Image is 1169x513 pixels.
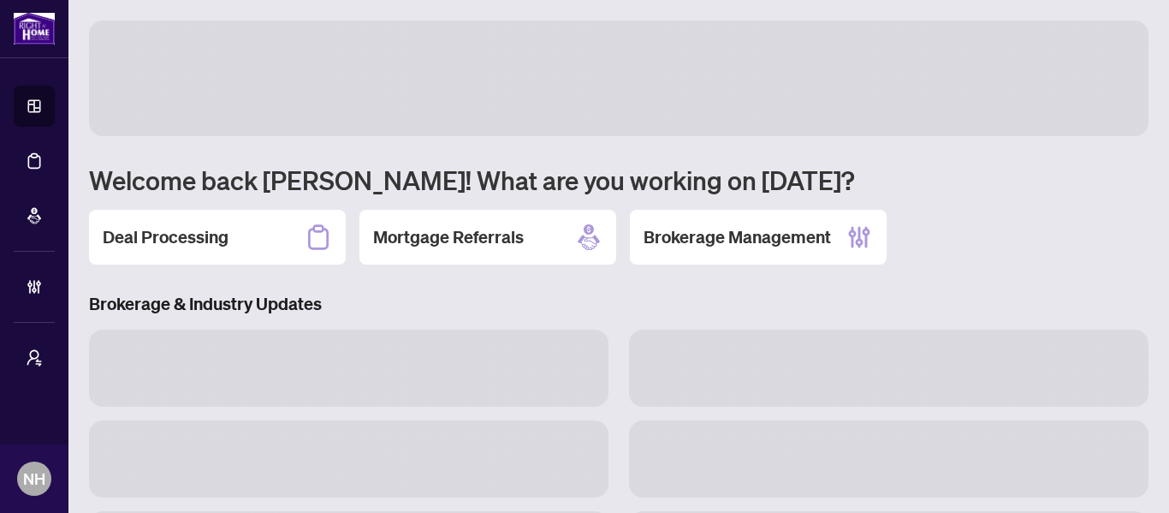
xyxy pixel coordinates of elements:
[14,13,55,45] img: logo
[89,292,1148,316] h3: Brokerage & Industry Updates
[644,225,831,249] h2: Brokerage Management
[26,349,43,367] span: user-switch
[89,164,1148,196] h1: Welcome back [PERSON_NAME]! What are you working on [DATE]?
[23,467,45,491] span: NH
[373,225,524,249] h2: Mortgage Referrals
[103,225,228,249] h2: Deal Processing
